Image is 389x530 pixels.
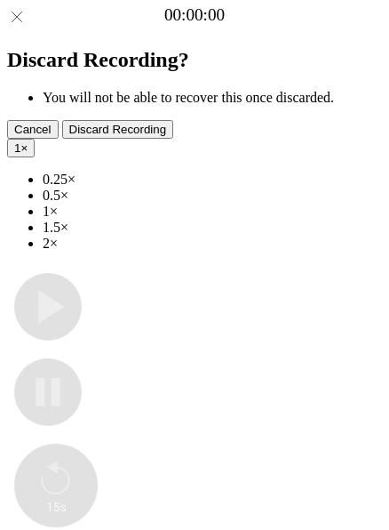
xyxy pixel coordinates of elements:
li: 1.5× [43,220,382,236]
li: 1× [43,204,382,220]
button: 1× [7,139,35,157]
li: 2× [43,236,382,252]
button: Cancel [7,120,59,139]
a: 00:00:00 [164,5,225,25]
span: 1 [14,141,20,155]
li: 0.5× [43,188,382,204]
button: Discard Recording [62,120,174,139]
h2: Discard Recording? [7,48,382,72]
li: 0.25× [43,172,382,188]
li: You will not be able to recover this once discarded. [43,90,382,106]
